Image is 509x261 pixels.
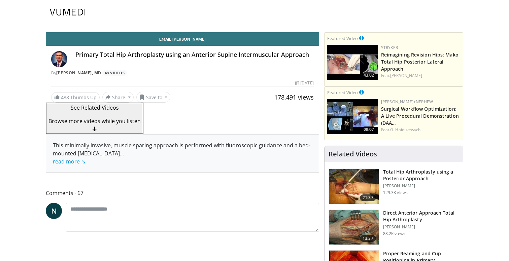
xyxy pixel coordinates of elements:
a: Surgical Workflow Optimization: A Live Procedural Demonstration (DAA… [381,106,459,126]
a: Stryker [381,45,398,50]
div: By [51,70,314,76]
a: 48 Videos [102,70,127,76]
a: read more ↘ [53,158,86,165]
span: 21:37 [360,194,376,201]
div: Feat. [381,127,460,133]
a: [PERSON_NAME] [390,73,422,78]
img: VuMedi Logo [50,9,86,15]
span: Browse more videos while you listen [48,117,141,125]
h4: Related Videos [329,150,377,158]
a: 21:37 Total Hip Arthroplasty using a Posterior Approach [PERSON_NAME] 129.3K views [329,169,459,204]
p: [PERSON_NAME] [383,183,459,189]
button: Share [102,92,134,103]
a: 43:02 [327,45,378,80]
div: Feat. [381,73,460,79]
h3: Total Hip Arthroplasty using a Posterior Approach [383,169,459,182]
button: Save to [136,92,171,103]
span: 13:37 [360,235,376,242]
span: Comments 67 [46,189,319,197]
h4: Primary Total Hip Arthroplasty using an Anterior Supine Intermuscular Approach [75,51,314,59]
div: [DATE] [295,80,313,86]
span: 43:02 [362,72,376,78]
a: 488 Thumbs Up [51,92,100,103]
img: 286987_0000_1.png.150x105_q85_crop-smart_upscale.jpg [329,169,379,204]
a: [PERSON_NAME], MD [56,70,101,76]
a: 09:07 [327,99,378,134]
img: bcfc90b5-8c69-4b20-afee-af4c0acaf118.150x105_q85_crop-smart_upscale.jpg [327,99,378,134]
p: 88.2K views [383,231,405,236]
span: 09:07 [362,126,376,133]
a: Email [PERSON_NAME] [46,32,319,46]
p: 129.3K views [383,190,408,195]
a: [PERSON_NAME]+Nephew [381,99,433,105]
div: This minimally invasive, muscle sparing approach is performed with fluoroscopic guidance and a be... [53,141,312,165]
h3: Surgical Workflow Optimization: A Live Procedural Demonstration (DAA Approach) [381,105,460,126]
a: This is paid for by Stryker [359,34,364,42]
a: 13:37 Direct Anterior Approach Total Hip Arthroplasty [PERSON_NAME] 88.2K views [329,210,459,245]
h3: Direct Anterior Approach Total Hip Arthroplasty [383,210,459,223]
a: Reimagining Revision Hips: Mako Total Hip Posterior Lateral Approach [381,51,459,72]
button: See Related Videos Browse more videos while you listen [46,103,143,134]
span: 178,491 views [274,93,314,101]
a: This is paid for by Smith+Nephew [359,88,364,96]
img: 294118_0000_1.png.150x105_q85_crop-smart_upscale.jpg [329,210,379,245]
small: Featured Video [327,89,358,96]
p: See Related Videos [48,104,141,112]
a: N [46,203,62,219]
img: Avatar [51,51,67,67]
span: 488 [61,94,69,101]
img: 6632ea9e-2a24-47c5-a9a2-6608124666dc.150x105_q85_crop-smart_upscale.jpg [327,45,378,80]
p: [PERSON_NAME] [383,224,459,230]
small: Featured Video [327,35,358,41]
a: G. Haidukewych [390,127,420,133]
